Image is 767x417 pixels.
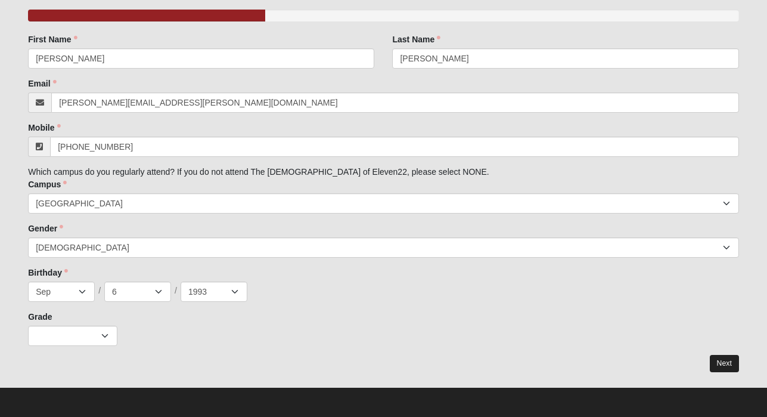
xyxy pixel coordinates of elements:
[175,285,177,298] span: /
[28,122,60,134] label: Mobile
[28,223,63,234] label: Gender
[28,33,77,45] label: First Name
[28,178,67,190] label: Campus
[28,267,68,279] label: Birthday
[28,311,52,323] label: Grade
[710,355,739,372] a: Next
[28,78,56,89] label: Email
[98,285,101,298] span: /
[28,33,739,346] div: Which campus do you regularly attend? If you do not attend The [DEMOGRAPHIC_DATA] of Eleven22, pl...
[392,33,440,45] label: Last Name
